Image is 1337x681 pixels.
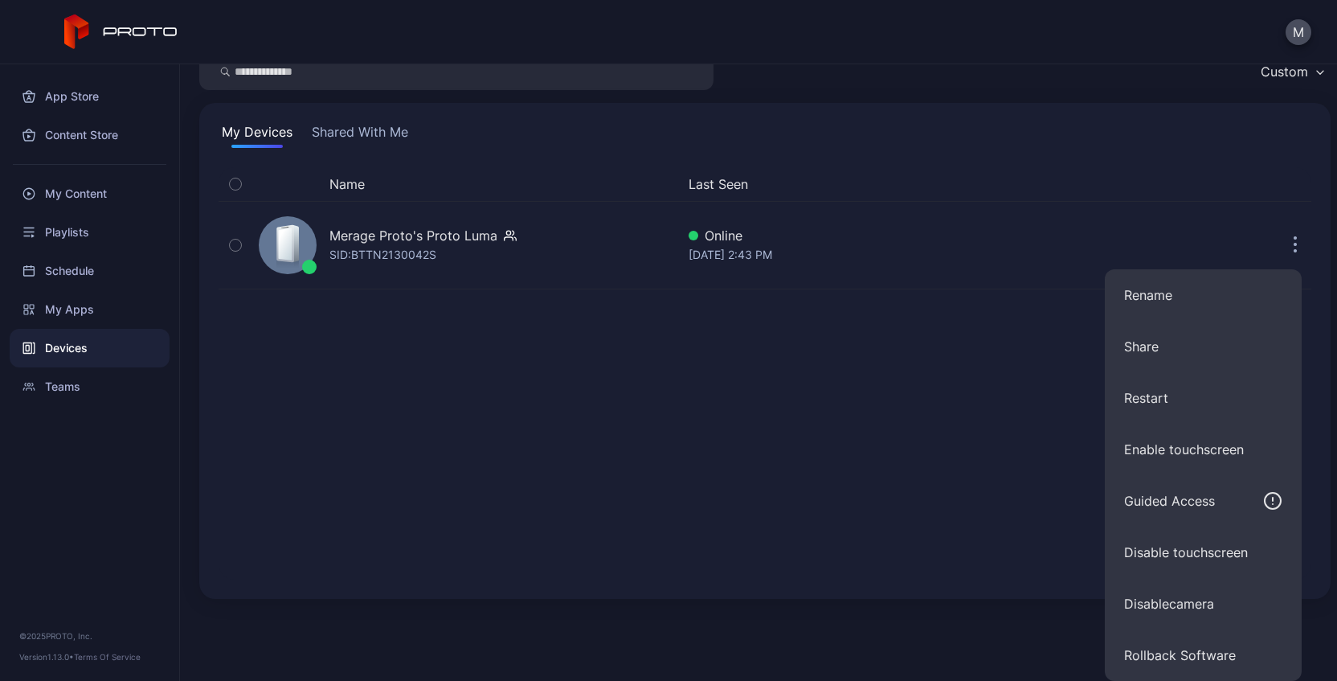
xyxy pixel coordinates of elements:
[10,77,170,116] a: App Store
[10,116,170,154] a: Content Store
[329,245,436,265] div: SID: BTTN2130042S
[1105,424,1302,475] button: Enable touchscreen
[1105,475,1302,527] button: Guided Access
[329,174,365,194] button: Name
[1279,174,1311,194] div: Options
[1105,578,1302,630] button: Disablecamera
[10,367,170,406] a: Teams
[1286,19,1311,45] button: M
[10,252,170,290] a: Schedule
[1105,269,1302,321] button: Rename
[689,174,1102,194] button: Last Seen
[1115,174,1260,194] div: Update Device
[1261,64,1308,80] div: Custom
[1253,53,1331,90] button: Custom
[10,174,170,213] a: My Content
[309,122,411,148] button: Shared With Me
[689,226,1109,245] div: Online
[689,245,1109,265] div: [DATE] 2:43 PM
[74,652,141,662] a: Terms Of Service
[10,329,170,367] a: Devices
[329,226,497,245] div: Merage Proto's Proto Luma
[1105,321,1302,372] button: Share
[1105,630,1302,681] button: Rollback Software
[19,652,74,662] span: Version 1.13.0 •
[10,213,170,252] a: Playlists
[1105,372,1302,424] button: Restart
[19,630,160,642] div: © 2025 PROTO, Inc.
[10,290,170,329] a: My Apps
[1124,491,1215,511] div: Guided Access
[219,122,296,148] button: My Devices
[1105,527,1302,578] button: Disable touchscreen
